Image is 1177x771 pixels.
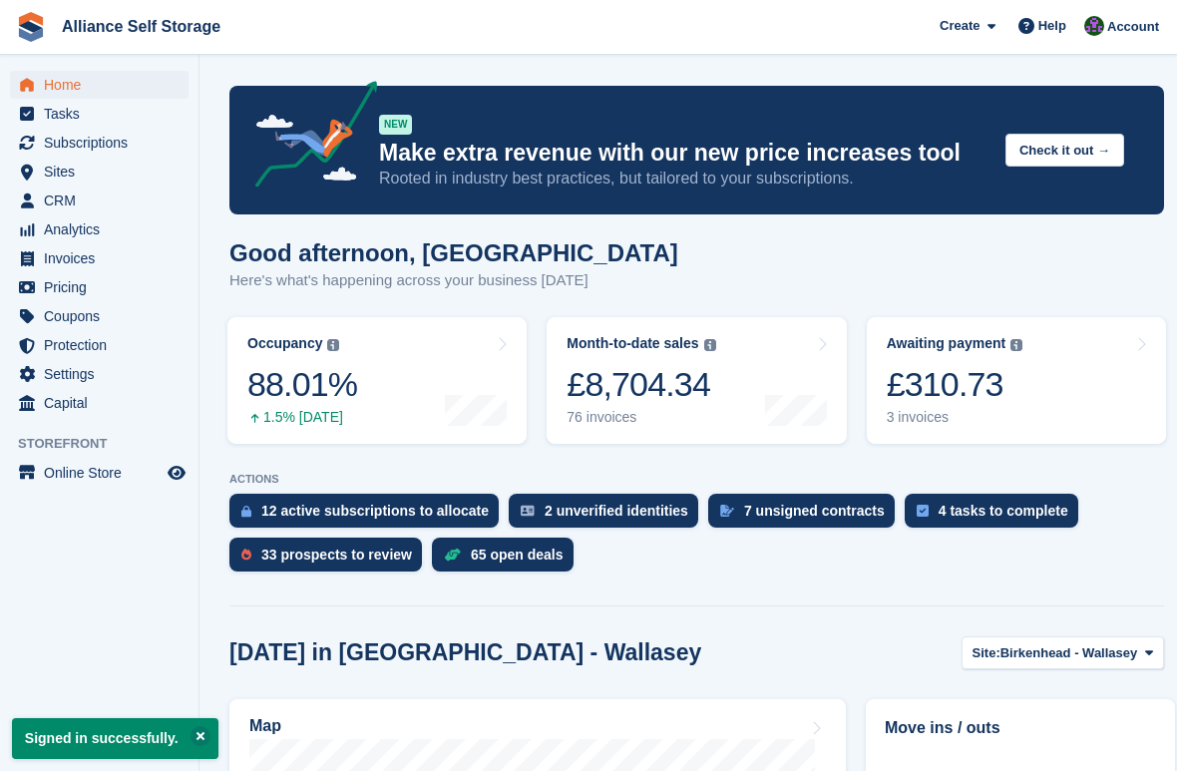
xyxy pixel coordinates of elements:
[962,636,1164,669] button: Site: Birkenhead - Wallasey
[249,717,281,735] h2: Map
[10,244,189,272] a: menu
[885,716,1156,740] h2: Move ins / outs
[12,718,218,759] p: Signed in successfully.
[1010,339,1022,351] img: icon-info-grey-7440780725fd019a000dd9b08b2336e03edf1995a4989e88bcd33f0948082b44.svg
[10,331,189,359] a: menu
[44,71,164,99] span: Home
[973,643,1000,663] span: Site:
[229,239,678,266] h1: Good afternoon, [GEOGRAPHIC_DATA]
[44,331,164,359] span: Protection
[44,244,164,272] span: Invoices
[567,335,698,352] div: Month-to-date sales
[10,302,189,330] a: menu
[567,409,715,426] div: 76 invoices
[44,129,164,157] span: Subscriptions
[229,269,678,292] p: Here's what's happening across your business [DATE]
[44,302,164,330] span: Coupons
[18,434,198,454] span: Storefront
[54,10,228,43] a: Alliance Self Storage
[379,168,989,190] p: Rooted in industry best practices, but tailored to your subscriptions.
[379,115,412,135] div: NEW
[10,389,189,417] a: menu
[1107,17,1159,37] span: Account
[905,494,1088,538] a: 4 tasks to complete
[444,548,461,562] img: deal-1b604bf984904fb50ccaf53a9ad4b4a5d6e5aea283cecdc64d6e3604feb123c2.svg
[10,273,189,301] a: menu
[229,494,509,538] a: 12 active subscriptions to allocate
[44,187,164,214] span: CRM
[509,494,708,538] a: 2 unverified identities
[1005,134,1124,167] button: Check it out →
[1000,643,1138,663] span: Birkenhead - Wallasey
[10,100,189,128] a: menu
[16,12,46,42] img: stora-icon-8386f47178a22dfd0bd8f6a31ec36ba5ce8667c1dd55bd0f319d3a0aa187defe.svg
[917,505,929,517] img: task-75834270c22a3079a89374b754ae025e5fb1db73e45f91037f5363f120a921f8.svg
[247,335,322,352] div: Occupancy
[471,547,564,563] div: 65 open deals
[238,81,378,194] img: price-adjustments-announcement-icon-8257ccfd72463d97f412b2fc003d46551f7dbcb40ab6d574587a9cd5c0d94...
[10,215,189,243] a: menu
[887,409,1023,426] div: 3 invoices
[1084,16,1104,36] img: Romilly Norton
[10,71,189,99] a: menu
[247,409,357,426] div: 1.5% [DATE]
[10,459,189,487] a: menu
[940,16,980,36] span: Create
[165,461,189,485] a: Preview store
[44,158,164,186] span: Sites
[10,360,189,388] a: menu
[939,503,1068,519] div: 4 tasks to complete
[247,364,357,405] div: 88.01%
[887,335,1006,352] div: Awaiting payment
[241,505,251,518] img: active_subscription_to_allocate_icon-d502201f5373d7db506a760aba3b589e785aa758c864c3986d89f69b8ff3...
[44,360,164,388] span: Settings
[10,129,189,157] a: menu
[44,459,164,487] span: Online Store
[44,389,164,417] span: Capital
[521,505,535,517] img: verify_identity-adf6edd0f0f0b5bbfe63781bf79b02c33cf7c696d77639b501bdc392416b5a36.svg
[887,364,1023,405] div: £310.73
[545,503,688,519] div: 2 unverified identities
[567,364,715,405] div: £8,704.34
[547,317,846,444] a: Month-to-date sales £8,704.34 76 invoices
[1038,16,1066,36] span: Help
[432,538,584,581] a: 65 open deals
[704,339,716,351] img: icon-info-grey-7440780725fd019a000dd9b08b2336e03edf1995a4989e88bcd33f0948082b44.svg
[229,639,701,666] h2: [DATE] in [GEOGRAPHIC_DATA] - Wallasey
[241,549,251,561] img: prospect-51fa495bee0391a8d652442698ab0144808aea92771e9ea1ae160a38d050c398.svg
[229,538,432,581] a: 33 prospects to review
[720,505,734,517] img: contract_signature_icon-13c848040528278c33f63329250d36e43548de30e8caae1d1a13099fd9432cc5.svg
[708,494,905,538] a: 7 unsigned contracts
[867,317,1166,444] a: Awaiting payment £310.73 3 invoices
[44,215,164,243] span: Analytics
[261,503,489,519] div: 12 active subscriptions to allocate
[10,187,189,214] a: menu
[744,503,885,519] div: 7 unsigned contracts
[379,139,989,168] p: Make extra revenue with our new price increases tool
[229,473,1164,486] p: ACTIONS
[44,100,164,128] span: Tasks
[227,317,527,444] a: Occupancy 88.01% 1.5% [DATE]
[44,273,164,301] span: Pricing
[10,158,189,186] a: menu
[261,547,412,563] div: 33 prospects to review
[327,339,339,351] img: icon-info-grey-7440780725fd019a000dd9b08b2336e03edf1995a4989e88bcd33f0948082b44.svg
